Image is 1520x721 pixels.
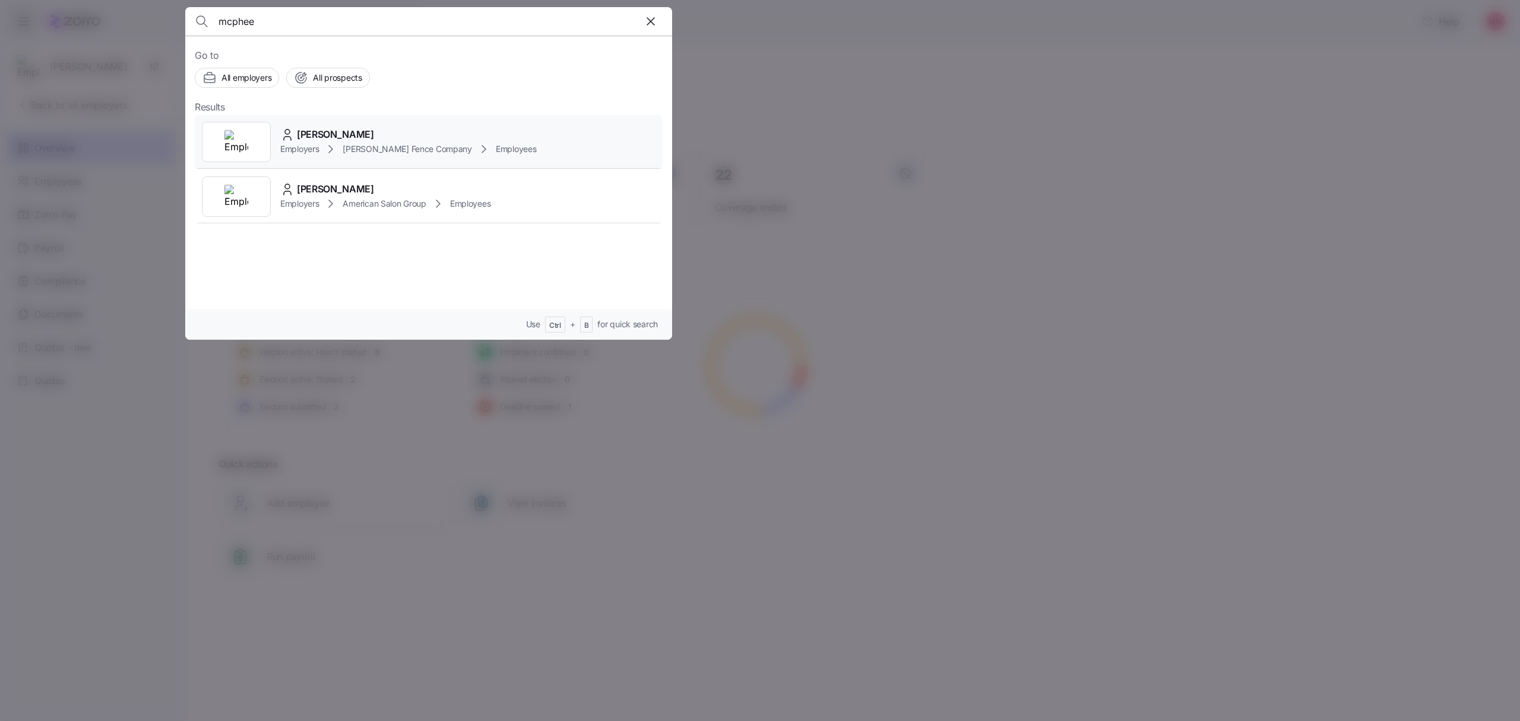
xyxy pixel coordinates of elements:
img: Employer logo [224,130,248,154]
span: Employers [280,198,319,210]
img: Employer logo [224,185,248,208]
span: All employers [221,72,271,84]
span: [PERSON_NAME] Fence Company [343,143,471,155]
span: Employees [450,198,490,210]
span: [PERSON_NAME] [297,182,374,197]
span: Results [195,100,225,115]
span: All prospects [313,72,362,84]
span: [PERSON_NAME] [297,127,374,142]
span: Use [526,318,540,330]
span: + [570,318,575,330]
span: Employers [280,143,319,155]
button: All employers [195,68,279,88]
span: American Salon Group [343,198,426,210]
span: for quick search [597,318,658,330]
span: B [584,321,589,331]
span: Go to [195,48,663,63]
button: All prospects [286,68,369,88]
span: Employees [496,143,536,155]
span: Ctrl [549,321,561,331]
